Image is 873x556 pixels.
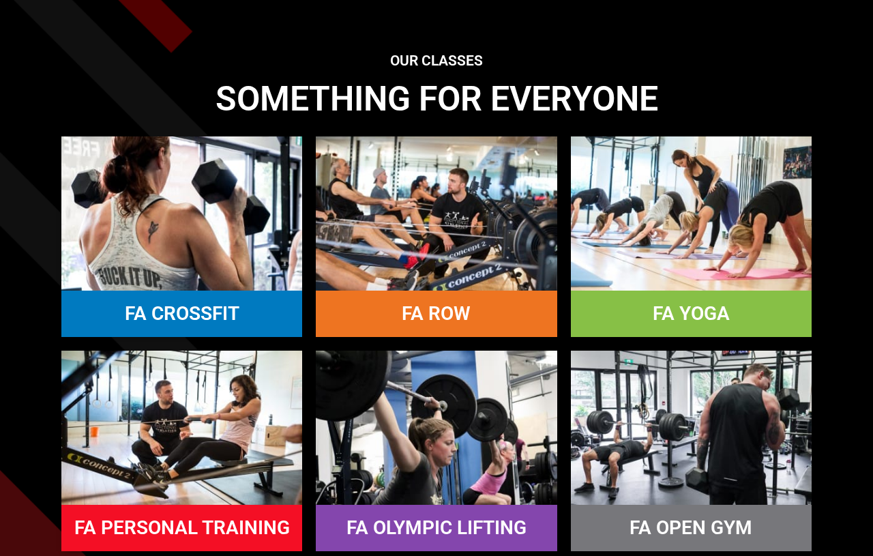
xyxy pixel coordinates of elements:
a: FA OPEN GYM [630,516,752,539]
h3: something for everyone [55,82,818,116]
h2: Our Classes [55,54,818,68]
a: FA CROSSFIT [125,302,239,325]
a: FA OLYMPIC LIFTING [346,516,527,539]
a: FA YOGA [653,302,730,325]
a: FA PERSONAL TRAINING [74,516,290,539]
a: FA ROW [402,302,471,325]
